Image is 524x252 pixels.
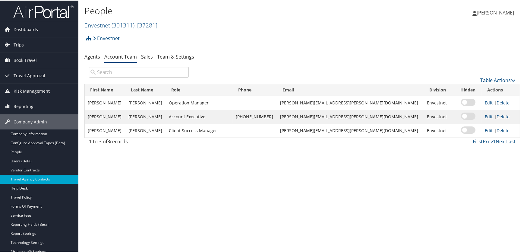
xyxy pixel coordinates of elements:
[497,127,510,133] a: Delete
[14,37,24,52] span: Trips
[480,76,516,83] a: Table Actions
[85,109,125,123] td: [PERSON_NAME]
[107,138,110,144] span: 3
[85,84,125,95] th: First Name: activate to sort column ascending
[424,123,454,137] td: Envestnet
[14,114,47,129] span: Company Admin
[166,123,232,137] td: Client Success Manager
[277,84,424,95] th: Email: activate to sort column ascending
[277,95,424,109] td: [PERSON_NAME][EMAIL_ADDRESS][PERSON_NAME][DOMAIN_NAME]
[14,68,45,83] span: Travel Approval
[497,113,510,119] a: Delete
[84,4,375,17] h1: People
[14,21,38,37] span: Dashboards
[233,109,277,123] td: [PHONE_NUMBER]
[477,9,514,15] span: [PERSON_NAME]
[134,21,157,29] span: , [ 37281 ]
[14,98,33,113] span: Reporting
[454,84,482,95] th: Hidden: activate to sort column ascending
[125,95,166,109] td: [PERSON_NAME]
[483,138,493,144] a: Prev
[166,95,232,109] td: Operation Manager
[472,3,520,21] a: [PERSON_NAME]
[84,21,157,29] a: Envestnet
[506,138,516,144] a: Last
[13,4,74,18] img: airportal-logo.png
[493,138,496,144] a: 1
[424,84,454,95] th: Division: activate to sort column ascending
[424,109,454,123] td: Envestnet
[485,99,493,105] a: Edit
[125,123,166,137] td: [PERSON_NAME]
[14,83,50,98] span: Risk Management
[141,53,153,59] a: Sales
[482,95,520,109] td: |
[166,84,232,95] th: Role: activate to sort column ascending
[277,109,424,123] td: [PERSON_NAME][EMAIL_ADDRESS][PERSON_NAME][DOMAIN_NAME]
[89,66,189,77] input: Search
[482,123,520,137] td: |
[104,53,137,59] a: Account Team
[84,53,100,59] a: Agents
[496,138,506,144] a: Next
[14,52,37,67] span: Book Travel
[112,21,134,29] span: ( 301311 )
[89,137,189,148] div: 1 to 3 of records
[424,95,454,109] td: Envestnet
[277,123,424,137] td: [PERSON_NAME][EMAIL_ADDRESS][PERSON_NAME][DOMAIN_NAME]
[485,113,493,119] a: Edit
[497,99,510,105] a: Delete
[85,123,125,137] td: [PERSON_NAME]
[482,109,520,123] td: |
[125,84,166,95] th: Last Name: activate to sort column ascending
[166,109,232,123] td: Account Executive
[233,84,277,95] th: Phone
[157,53,194,59] a: Team & Settings
[85,95,125,109] td: [PERSON_NAME]
[93,32,120,44] a: Envestnet
[482,84,520,95] th: Actions
[473,138,483,144] a: First
[125,109,166,123] td: [PERSON_NAME]
[485,127,493,133] a: Edit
